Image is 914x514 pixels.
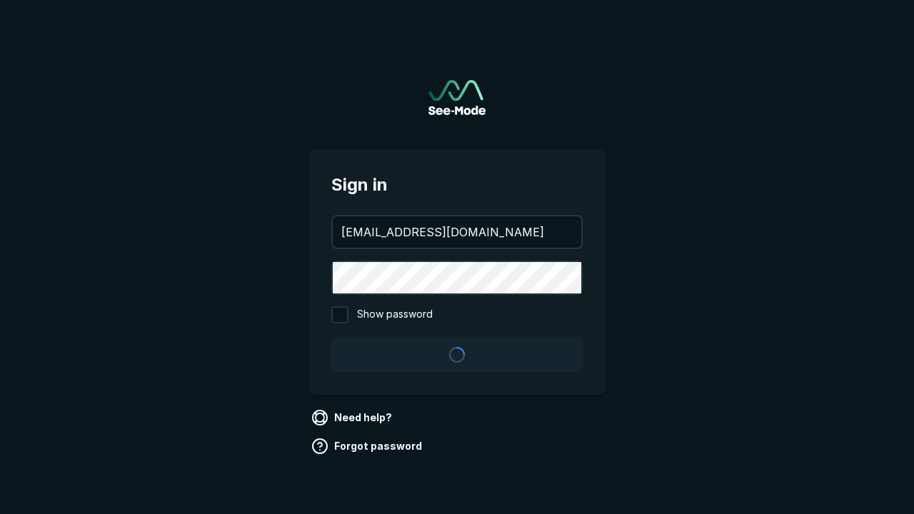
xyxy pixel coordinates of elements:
a: Need help? [308,406,398,429]
img: See-Mode Logo [428,80,486,115]
a: Forgot password [308,435,428,458]
span: Sign in [331,172,583,198]
a: Go to sign in [428,80,486,115]
span: Show password [357,306,433,323]
input: your@email.com [333,216,581,248]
